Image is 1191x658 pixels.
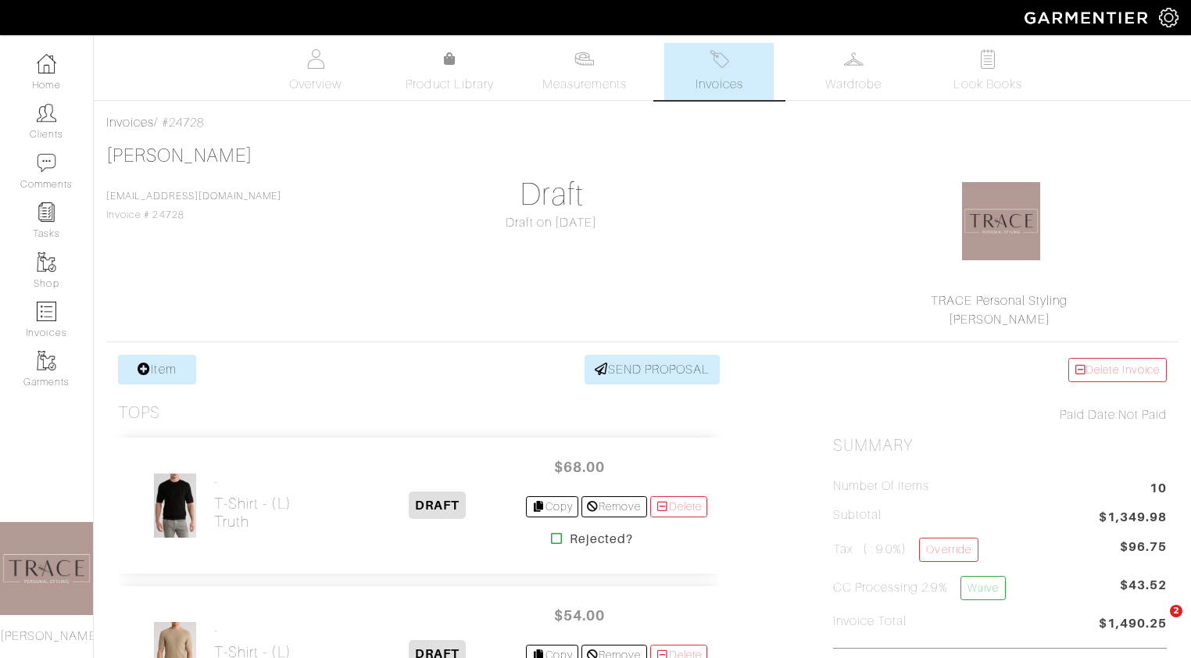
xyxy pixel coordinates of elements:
span: Invoices [696,75,743,94]
img: QYUY2MtdMvX4ynTEPbz1ZNUf [153,473,197,538]
h5: Tax ( : 9.0%) [833,538,978,562]
span: $96.75 [1120,538,1167,556]
img: garments-icon-b7da505a4dc4fd61783c78ac3ca0ef83fa9d6f193b1c9dc38574b1d14d53ca28.png [37,252,56,272]
img: wardrobe-487a4870c1b7c33e795ec22d11cfc2ed9d08956e64fb3008fe2437562e282088.svg [844,49,864,69]
span: Paid Date: [1060,408,1118,422]
img: todo-9ac3debb85659649dc8f770b8b6100bb5dab4b48dedcbae339e5042a72dfd3cc.svg [978,49,998,69]
img: orders-icon-0abe47150d42831381b5fb84f609e132dff9fe21cb692f30cb5eec754e2cba89.png [37,302,56,321]
span: Invoice # 24728 [106,191,281,220]
a: SEND PROPOSAL [585,355,721,384]
a: Overview [261,43,370,100]
a: Delete [650,496,708,517]
img: garments-icon-b7da505a4dc4fd61783c78ac3ca0ef83fa9d6f193b1c9dc38574b1d14d53ca28.png [37,351,56,370]
div: Not Paid [833,406,1167,424]
a: [PERSON_NAME] [949,313,1050,327]
a: Copy [526,496,578,517]
a: Remove [581,496,646,517]
iframe: Intercom live chat [1138,605,1175,642]
span: Look Books [953,75,1023,94]
h5: Subtotal [833,508,882,523]
img: 1583817110766.png.png [962,182,1040,260]
a: Item [118,355,196,384]
h5: CC Processing 2.9% [833,576,1006,600]
img: basicinfo-40fd8af6dae0f16599ec9e87c0ef1c0a1fdea2edbe929e3d69a839185d80c458.svg [306,49,325,69]
a: Wardrobe [799,43,908,100]
a: - T-Shirt - (L)Truth [214,475,291,531]
span: Measurements [542,75,628,94]
span: Wardrobe [825,75,882,94]
a: Measurements [530,43,640,100]
span: $1,349.98 [1099,508,1167,529]
a: [PERSON_NAME] [106,145,252,166]
h1: Draft [384,176,718,213]
img: reminder-icon-8004d30b9f0a5d33ae49ab947aed9ed385cf756f9e5892f1edd6e32f2345188e.png [37,202,56,222]
span: $43.52 [1120,576,1167,606]
img: comment-icon-a0a6a9ef722e966f86d9cbdc48e553b5cf19dbc54f86b18d962a5391bc8f6eb6.png [37,153,56,173]
a: Override [919,538,978,562]
h4: - [214,624,348,637]
a: TRACE Personal Styling [931,294,1068,308]
a: Waive [960,576,1006,600]
img: gear-icon-white-bd11855cb880d31180b6d7d6211b90ccbf57a29d726f0c71d8c61bd08dd39cc2.png [1159,8,1178,27]
a: Look Books [933,43,1043,100]
img: clients-icon-6bae9207a08558b7cb47a8932f037763ab4055f8c8b6bfacd5dc20c3e0201464.png [37,103,56,123]
img: dashboard-icon-dbcd8f5a0b271acd01030246c82b418ddd0df26cd7fceb0bd07c9910d44c42f6.png [37,54,56,73]
h5: Number of Items [833,479,930,494]
span: $68.00 [532,450,626,484]
span: Product Library [406,75,494,94]
div: / #24728 [106,113,1178,132]
a: [EMAIL_ADDRESS][DOMAIN_NAME] [106,191,281,202]
span: DRAFT [409,492,466,519]
a: Invoices [664,43,774,100]
img: measurements-466bbee1fd09ba9460f595b01e5d73f9e2bff037440d3c8f018324cb6cdf7a4a.svg [574,49,594,69]
img: garmentier-logo-header-white-b43fb05a5012e4ada735d5af1a66efaba907eab6374d6393d1fbf88cb4ef424d.png [1017,4,1159,31]
h5: Invoice Total [833,614,907,629]
strong: Rejected? [570,530,633,549]
h3: Tops [118,403,160,423]
a: Delete Invoice [1068,358,1167,382]
a: Invoices [106,116,154,130]
h2: T-Shirt - (L) Truth [214,495,291,531]
span: Overview [289,75,342,94]
span: $54.00 [532,599,626,632]
span: 2 [1170,605,1182,617]
img: orders-27d20c2124de7fd6de4e0e44c1d41de31381a507db9b33961299e4e07d508b8c.svg [710,49,729,69]
div: Draft on [DATE] [384,213,718,232]
h4: - [214,475,291,488]
a: Product Library [395,50,505,94]
span: $1,490.25 [1099,614,1167,635]
span: 10 [1150,479,1167,500]
h2: Summary [833,436,1167,456]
